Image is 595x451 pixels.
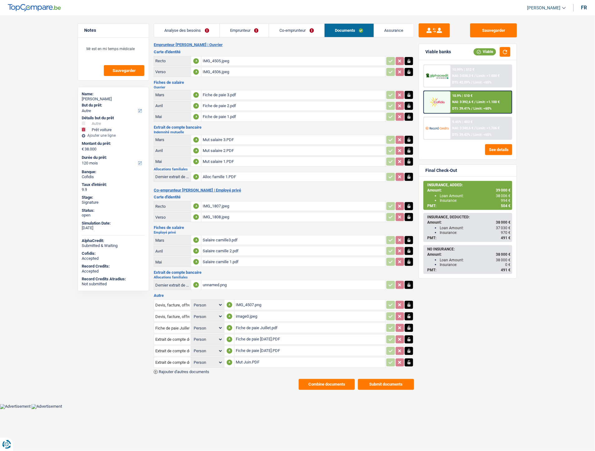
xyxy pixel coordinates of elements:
[31,404,62,409] img: Advertisement
[475,126,476,130] span: /
[155,174,190,179] div: Dernier extrait de compte pour vos allocations familiales
[193,174,199,180] div: A
[485,144,512,155] button: See details
[472,107,473,111] span: /
[193,58,199,64] div: A
[501,204,510,208] span: 504 €
[496,194,510,198] span: 38 006 €
[82,269,145,274] div: Accepted
[452,80,471,84] span: DTI: 42.09%
[154,195,414,199] h3: Carte d'identité
[477,126,500,130] span: Limit: >1.706 €
[82,195,145,200] div: Stage:
[154,293,414,297] h3: Autre
[82,251,145,256] div: Cofidis:
[203,257,384,267] div: Salaire camille 1.pdf
[155,215,190,220] div: Verso
[84,28,143,33] h5: Notes
[236,358,384,367] div: Mut Juin.PDF
[193,159,199,164] div: A
[155,249,190,254] div: Avril
[193,282,199,288] div: A
[427,247,510,251] div: NO INSURANCE:
[477,100,500,104] span: Limit: >1.100 €
[203,212,384,222] div: IMG_1808.jpeg
[227,325,232,331] div: A
[154,24,220,37] a: Analyse des besoins
[155,159,190,164] div: Mai
[203,202,384,211] div: IMG_1807.jpeg
[427,183,510,187] div: INSURANCE, ADDED:
[82,169,145,174] div: Banque:
[477,74,500,78] span: Limit: >1.000 €
[427,220,510,225] div: Amount:
[203,235,384,245] div: Salaire camille3.pdf
[155,93,190,97] div: Mars
[155,260,190,264] div: Mai
[203,157,384,166] div: Mut salaire 1.PDF
[154,80,414,84] h3: Fiches de salaire
[82,243,145,248] div: Submitted & Waiting
[474,133,492,137] span: Limit: <65%
[236,323,384,333] div: Fiche de paie Juillet.pdf
[496,258,510,262] span: 38 000 €
[452,94,473,98] div: 10.9% | 510 €
[427,215,510,219] div: INSURANCE, DEDUCTED:
[82,97,145,102] div: [PERSON_NAME]
[82,116,145,121] div: Détails but du prêt
[154,131,414,134] h2: Indemnité mutuelle
[203,146,384,155] div: Mut salaire 2.PDF
[155,204,190,209] div: Recto
[82,174,145,179] div: Cofidis
[374,24,414,37] a: Assurance
[475,74,476,78] span: /
[155,69,190,74] div: Verso
[154,125,414,129] h3: Extrait de compte bancaire
[82,155,144,160] label: Durée du prêt:
[193,69,199,75] div: A
[82,238,145,243] div: AlphaCredit:
[427,252,510,257] div: Amount:
[82,147,84,152] span: €
[82,133,145,138] div: Ajouter une ligne
[82,225,145,230] div: [DATE]
[155,59,190,63] div: Recto
[155,148,190,153] div: Avril
[155,103,190,108] div: Avril
[203,56,384,66] div: IMG_4505.jpeg
[154,370,209,374] button: Rajouter d'autres documents
[452,100,474,104] span: NAI: 3 392,6 €
[581,5,587,11] div: fr
[501,268,510,272] span: 491 €
[236,300,384,310] div: IMG_4507.png
[426,122,449,134] img: Record Credits
[82,282,145,287] div: Not submitted
[440,258,510,262] div: Loan Amount:
[440,263,510,267] div: Insurance:
[82,200,145,205] div: Signature
[227,360,232,365] div: A
[470,23,517,37] button: Sauvegarder
[501,236,510,240] span: 491 €
[104,65,144,76] button: Sauvegarder
[522,3,566,13] a: [PERSON_NAME]
[325,24,374,37] a: Documents
[154,188,414,193] h2: Co-emprunteur [PERSON_NAME] | Employé privé
[236,335,384,344] div: Fiche de paie [DATE].PDF
[427,188,510,192] div: Amount:
[82,182,145,187] div: Taux d'intérêt:
[269,24,324,37] a: Co-emprunteur
[474,107,492,111] span: Limit: <60%
[452,68,475,72] div: 10.99% | 512 €
[82,213,145,218] div: open
[427,236,510,240] div: PMT:
[227,348,232,354] div: A
[82,187,145,192] div: 9.9
[193,148,199,154] div: A
[220,24,269,37] a: Emprunteur
[113,69,136,73] span: Sauvegarder
[426,96,449,108] img: Cofidis
[452,133,471,137] span: DTI: 39.42%
[155,283,190,287] div: Dernier extrait de compte pour vos allocations familiales
[193,214,199,220] div: A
